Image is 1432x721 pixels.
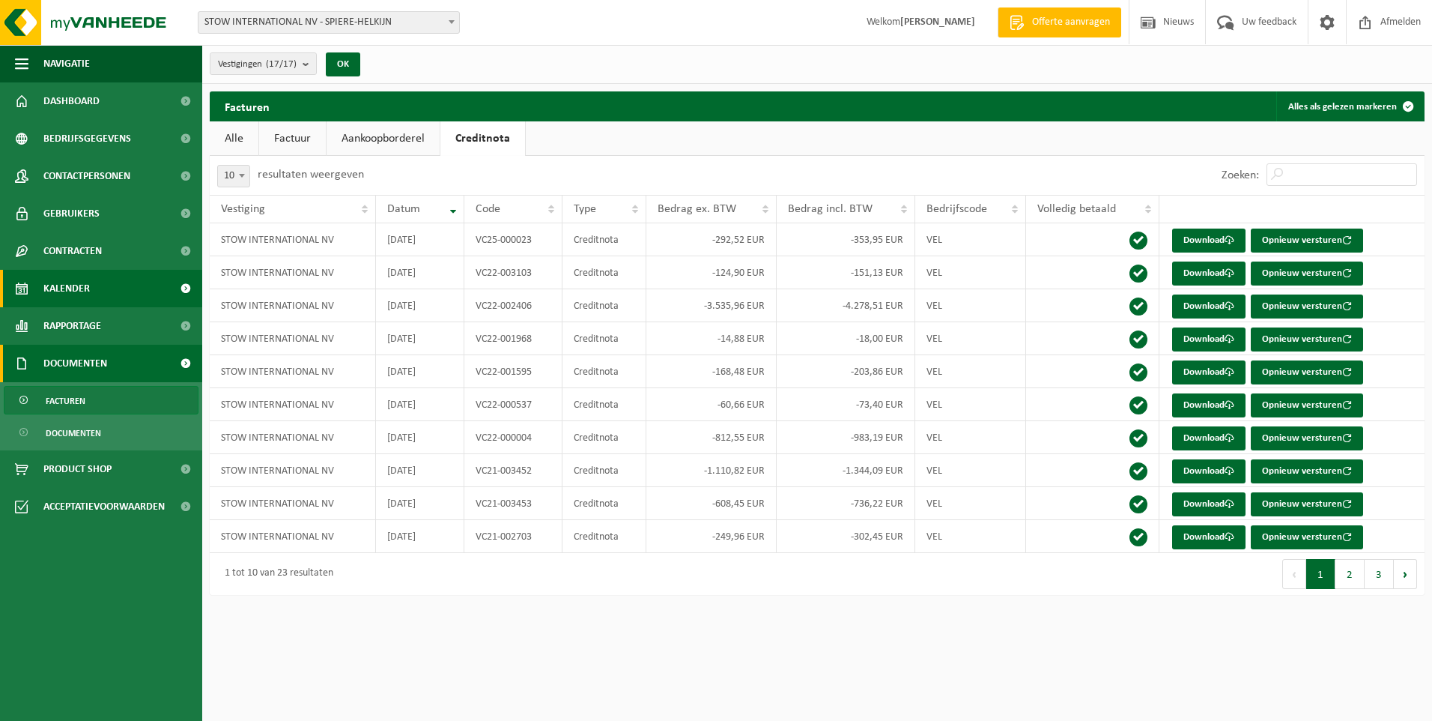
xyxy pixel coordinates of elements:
td: VC22-000537 [464,388,562,421]
a: Download [1172,393,1246,417]
td: -18,00 EUR [777,322,914,355]
a: Download [1172,262,1246,286]
td: -812,55 EUR [646,421,777,454]
button: Vestigingen(17/17) [210,52,317,75]
span: STOW INTERNATIONAL NV - SPIERE-HELKIJN [198,12,459,33]
td: VEL [915,223,1027,256]
div: 1 tot 10 van 23 resultaten [217,561,333,588]
td: VEL [915,421,1027,454]
button: Opnieuw versturen [1251,426,1363,450]
span: 10 [217,165,250,187]
a: Offerte aanvragen [998,7,1121,37]
td: VC25-000023 [464,223,562,256]
button: Opnieuw versturen [1251,525,1363,549]
td: [DATE] [376,289,464,322]
td: Creditnota [562,223,646,256]
button: 1 [1306,559,1335,589]
button: Opnieuw versturen [1251,360,1363,384]
a: Download [1172,295,1246,319]
button: Opnieuw versturen [1251,492,1363,516]
td: VEL [915,355,1027,388]
label: Zoeken: [1222,169,1259,181]
a: Download [1172,229,1246,253]
count: (17/17) [266,59,297,69]
span: Code [476,203,500,215]
span: Acceptatievoorwaarden [43,488,165,525]
td: VEL [915,256,1027,289]
td: VEL [915,322,1027,355]
td: Creditnota [562,256,646,289]
td: Creditnota [562,454,646,487]
td: STOW INTERNATIONAL NV [210,388,376,421]
td: -1.110,82 EUR [646,454,777,487]
span: Facturen [46,387,85,415]
a: Download [1172,492,1246,516]
span: Documenten [43,345,107,382]
a: Download [1172,328,1246,352]
td: VC22-001968 [464,322,562,355]
td: VEL [915,289,1027,322]
span: Dashboard [43,82,100,120]
td: VEL [915,520,1027,553]
td: VC22-000004 [464,421,562,454]
td: [DATE] [376,322,464,355]
td: [DATE] [376,454,464,487]
a: Factuur [259,121,326,156]
a: Documenten [4,418,198,447]
button: Previous [1282,559,1306,589]
td: Creditnota [562,388,646,421]
span: Gebruikers [43,195,100,232]
a: Facturen [4,386,198,414]
td: [DATE] [376,487,464,520]
button: Opnieuw versturen [1251,459,1363,483]
label: resultaten weergeven [258,169,364,181]
button: OK [326,52,360,76]
span: Bedrag ex. BTW [658,203,736,215]
span: Navigatie [43,45,90,82]
td: -736,22 EUR [777,487,914,520]
td: -4.278,51 EUR [777,289,914,322]
a: Download [1172,525,1246,549]
td: STOW INTERNATIONAL NV [210,421,376,454]
td: STOW INTERNATIONAL NV [210,289,376,322]
button: Opnieuw versturen [1251,393,1363,417]
td: STOW INTERNATIONAL NV [210,256,376,289]
a: Download [1172,426,1246,450]
td: STOW INTERNATIONAL NV [210,454,376,487]
span: Product Shop [43,450,112,488]
td: VC21-003452 [464,454,562,487]
td: VEL [915,487,1027,520]
span: Offerte aanvragen [1028,15,1114,30]
td: Creditnota [562,520,646,553]
td: [DATE] [376,355,464,388]
span: Rapportage [43,307,101,345]
td: -151,13 EUR [777,256,914,289]
td: STOW INTERNATIONAL NV [210,487,376,520]
span: Bedrijfscode [926,203,987,215]
td: Creditnota [562,487,646,520]
span: Documenten [46,419,101,447]
td: [DATE] [376,388,464,421]
td: -608,45 EUR [646,487,777,520]
a: Download [1172,360,1246,384]
span: Type [574,203,596,215]
td: -203,86 EUR [777,355,914,388]
span: Kalender [43,270,90,307]
button: Alles als gelezen markeren [1276,91,1423,121]
td: -3.535,96 EUR [646,289,777,322]
td: [DATE] [376,223,464,256]
strong: [PERSON_NAME] [900,16,975,28]
span: 10 [218,166,249,187]
td: -1.344,09 EUR [777,454,914,487]
td: -124,90 EUR [646,256,777,289]
td: -292,52 EUR [646,223,777,256]
button: 2 [1335,559,1365,589]
span: Vestiging [221,203,265,215]
a: Alle [210,121,258,156]
td: STOW INTERNATIONAL NV [210,322,376,355]
h2: Facturen [210,91,285,121]
td: VC21-002703 [464,520,562,553]
button: Opnieuw versturen [1251,229,1363,253]
button: Opnieuw versturen [1251,295,1363,319]
td: STOW INTERNATIONAL NV [210,223,376,256]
